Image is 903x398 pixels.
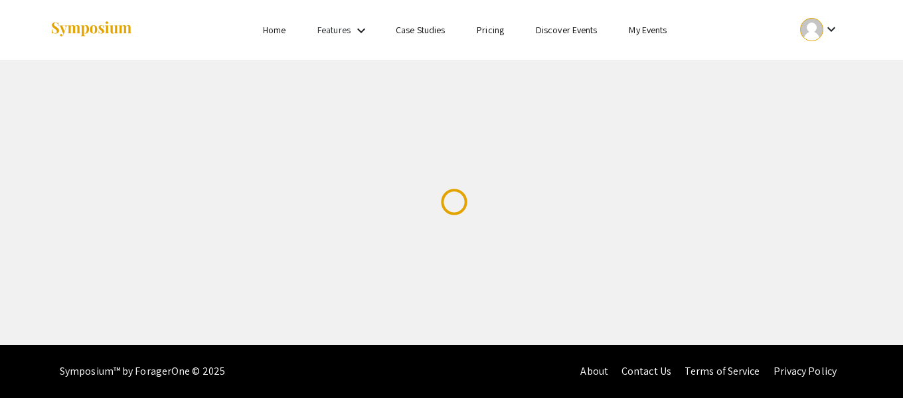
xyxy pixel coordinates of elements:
[353,23,369,39] mat-icon: Expand Features list
[477,24,504,36] a: Pricing
[50,21,133,39] img: Symposium by ForagerOne
[396,24,445,36] a: Case Studies
[536,24,598,36] a: Discover Events
[774,364,837,378] a: Privacy Policy
[263,24,286,36] a: Home
[60,345,225,398] div: Symposium™ by ForagerOne © 2025
[685,364,760,378] a: Terms of Service
[786,15,853,45] button: Expand account dropdown
[621,364,671,378] a: Contact Us
[580,364,608,378] a: About
[823,21,839,37] mat-icon: Expand account dropdown
[629,24,667,36] a: My Events
[317,24,351,36] a: Features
